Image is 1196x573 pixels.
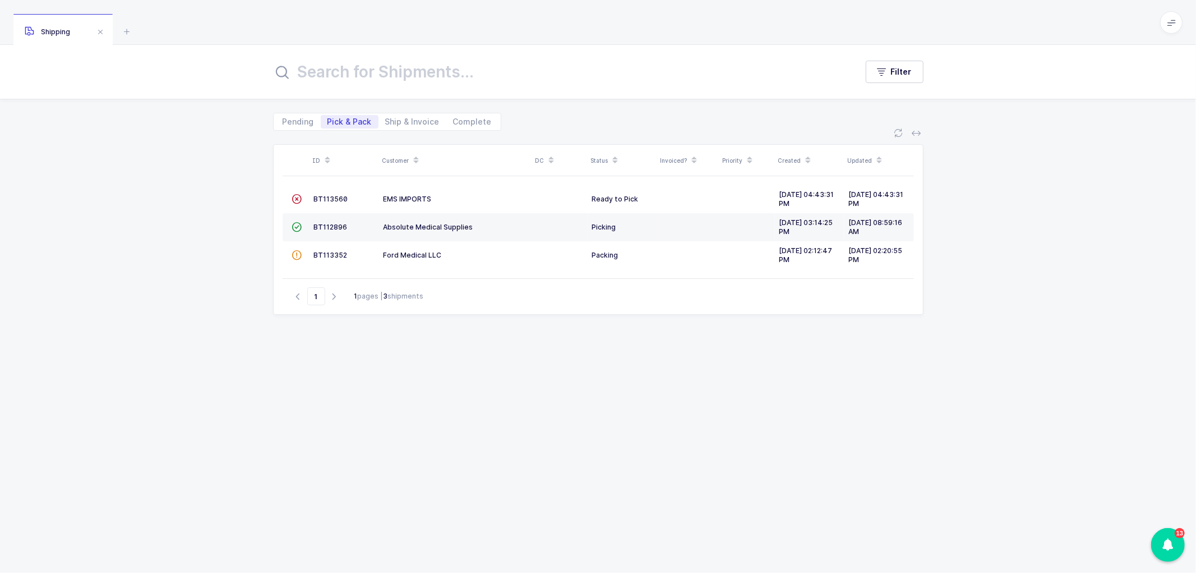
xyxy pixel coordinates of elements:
[849,218,903,236] span: [DATE] 08:59:16 AM
[384,223,473,231] span: Absolute Medical Supplies
[849,246,903,264] span: [DATE] 02:20:55 PM
[384,292,388,300] b: 3
[591,151,654,170] div: Status
[307,287,325,305] span: Go to
[384,195,432,203] span: EMS IMPORTS
[779,190,834,208] span: [DATE] 04:43:31 PM
[866,61,923,83] button: Filter
[1151,528,1185,562] div: 13
[327,118,372,126] span: Pick & Pack
[778,151,841,170] div: Created
[385,118,440,126] span: Ship & Invoice
[354,291,424,301] div: pages | shipments
[891,66,912,77] span: Filter
[779,246,833,264] span: [DATE] 02:12:47 PM
[292,195,302,203] span: 
[592,223,616,231] span: Picking
[723,151,772,170] div: Priority
[535,151,584,170] div: DC
[283,118,314,126] span: Pending
[314,251,348,259] span: BT113352
[849,190,904,208] span: [DATE] 04:43:31 PM
[25,27,70,36] span: Shipping
[314,195,348,203] span: BT113560
[848,151,911,170] div: Updated
[314,223,348,231] span: BT112896
[384,251,442,259] span: Ford Medical LLC
[273,58,843,85] input: Search for Shipments...
[592,195,639,203] span: Ready to Pick
[382,151,529,170] div: Customer
[453,118,492,126] span: Complete
[354,292,358,300] b: 1
[1175,528,1185,538] div: 13
[592,251,618,259] span: Packing
[661,151,716,170] div: Invoiced?
[292,223,302,231] span: 
[313,151,376,170] div: ID
[292,251,302,259] span: 
[779,218,833,236] span: [DATE] 03:14:25 PM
